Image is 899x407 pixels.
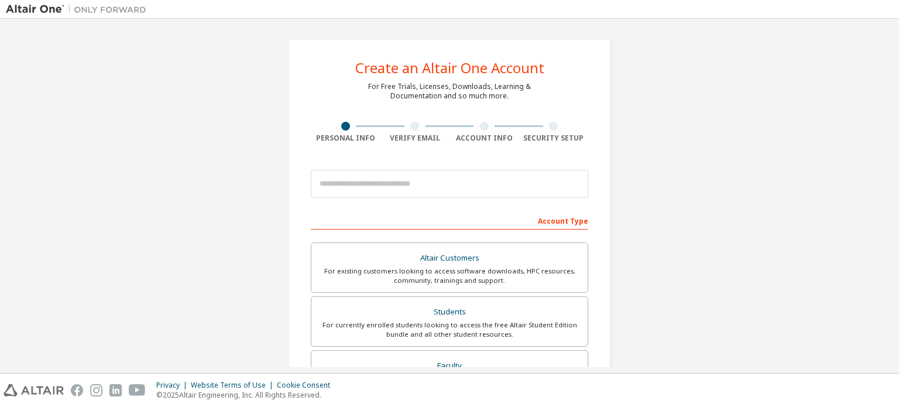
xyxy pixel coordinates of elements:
div: Create an Altair One Account [355,61,544,75]
div: For Free Trials, Licenses, Downloads, Learning & Documentation and so much more. [368,82,531,101]
div: Faculty [318,358,581,374]
div: Privacy [156,381,191,390]
div: Account Info [449,134,519,143]
div: Students [318,304,581,320]
p: © 2025 Altair Engineering, Inc. All Rights Reserved. [156,390,337,400]
div: Cookie Consent [277,381,337,390]
img: instagram.svg [90,384,102,396]
div: Verify Email [380,134,450,143]
div: Security Setup [519,134,589,143]
img: youtube.svg [129,384,146,396]
div: For currently enrolled students looking to access the free Altair Student Edition bundle and all ... [318,320,581,339]
div: Website Terms of Use [191,381,277,390]
img: Altair One [6,4,152,15]
div: Altair Customers [318,250,581,266]
img: facebook.svg [71,384,83,396]
img: linkedin.svg [109,384,122,396]
img: altair_logo.svg [4,384,64,396]
div: Account Type [311,211,588,230]
div: Personal Info [311,134,380,143]
div: For existing customers looking to access software downloads, HPC resources, community, trainings ... [318,266,581,285]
